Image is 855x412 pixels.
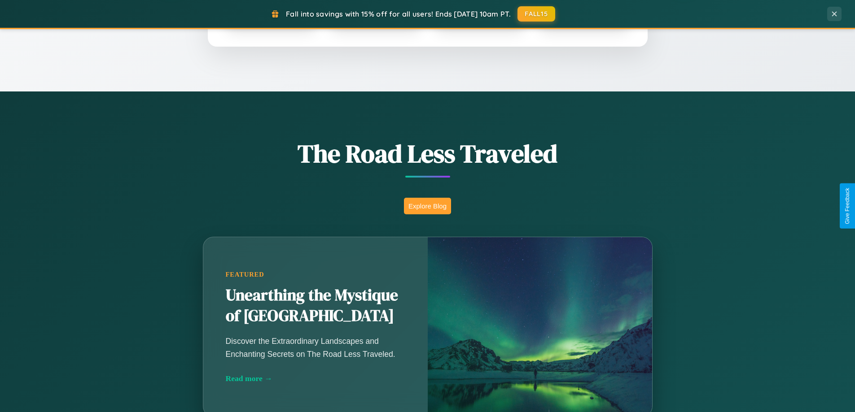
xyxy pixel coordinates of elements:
div: Read more → [226,374,405,383]
button: Explore Blog [404,198,451,214]
h2: Unearthing the Mystique of [GEOGRAPHIC_DATA] [226,285,405,326]
span: Fall into savings with 15% off for all users! Ends [DATE] 10am PT. [286,9,511,18]
div: Give Feedback [844,188,851,224]
p: Discover the Extraordinary Landscapes and Enchanting Secrets on The Road Less Traveled. [226,335,405,360]
h1: The Road Less Traveled [158,136,697,171]
button: FALL15 [517,6,555,22]
div: Featured [226,271,405,278]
